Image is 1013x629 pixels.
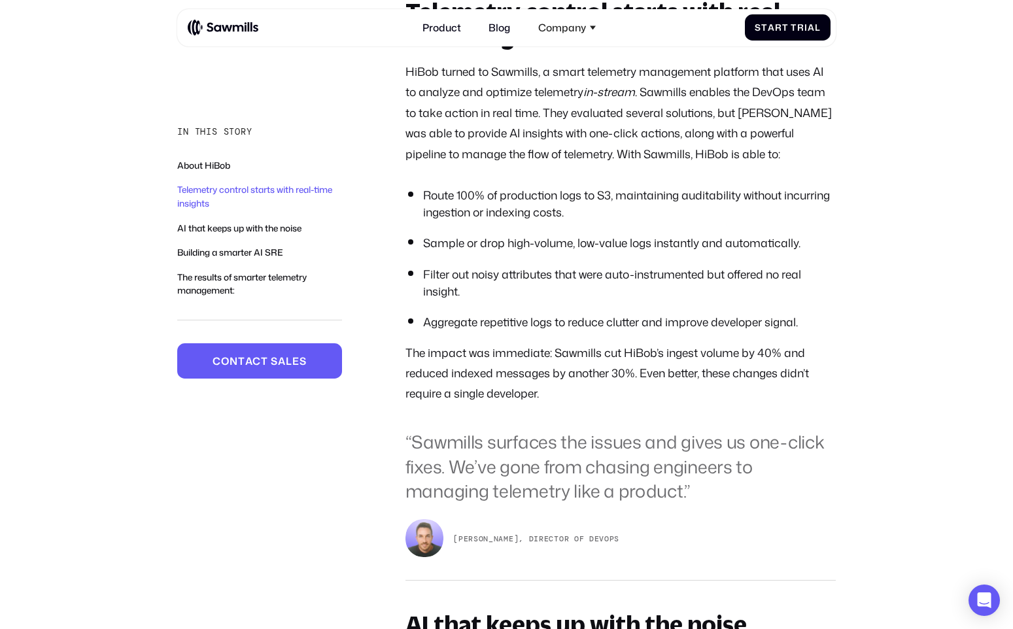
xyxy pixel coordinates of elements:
[286,354,292,367] span: l
[782,22,789,33] span: t
[538,22,586,34] div: Company
[292,354,300,367] span: e
[761,22,768,33] span: t
[177,343,342,378] a: Contactsales
[245,354,253,367] span: a
[453,533,619,545] figcaption: [PERSON_NAME], Director of DevOps
[300,354,307,367] span: s
[177,158,342,320] nav: In this story
[755,22,761,33] span: S
[230,354,238,367] span: n
[271,354,278,367] span: s
[481,14,518,41] a: Blog
[177,183,332,209] a: Telemetry control starts with real-time insights
[808,22,815,33] span: a
[423,266,836,300] li: Filter out noisy attributes that were auto-instrumented but offered no real insight.
[177,246,283,258] a: Building a smarter AI SRE
[791,22,797,33] span: T
[423,187,836,221] li: Route 100% of production logs to S3, maintaining auditability without incurring ingestion or inde...
[252,354,261,367] span: c
[405,61,836,164] p: HiBob turned to Sawmills, a smart telemetry management platform that uses AI to analyze and optim...
[530,14,603,41] div: Company
[415,14,468,41] a: Product
[797,22,804,33] span: r
[177,126,252,138] div: In this story
[177,271,307,296] a: The results of smarter telemetry management:
[221,354,230,367] span: o
[405,430,836,504] blockquote: “Sawmills surfaces the issues and gives us one-click fixes. We’ve gone from chasing engineers to ...
[768,22,775,33] span: a
[261,354,268,367] span: t
[583,84,635,100] em: in-stream
[423,235,836,252] li: Sample or drop high-volume, low-value logs instantly and automatically.
[405,343,836,404] p: The impact was immediate: Sawmills cut HiBob’s ingest volume by 40% and reduced indexed messages ...
[815,22,821,33] span: l
[969,585,1000,616] div: Open Intercom Messenger
[423,314,836,331] li: Aggregate repetitive logs to reduce clutter and improve developer signal.
[278,354,286,367] span: a
[213,354,221,367] span: C
[804,22,808,33] span: i
[238,354,245,367] span: t
[177,158,230,171] a: About HiBob
[745,14,831,40] a: StartTrial
[775,22,782,33] span: r
[177,221,301,233] a: AI that keeps up with the noise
